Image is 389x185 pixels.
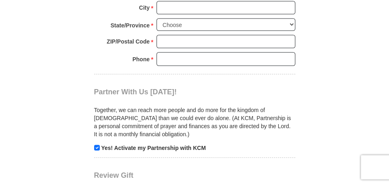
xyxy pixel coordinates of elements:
[94,88,177,96] span: Partner With Us [DATE]!
[94,106,295,138] p: Together, we can reach more people and do more for the kingdom of [DEMOGRAPHIC_DATA] than we coul...
[132,54,150,65] strong: Phone
[101,145,206,151] strong: Yes! Activate my Partnership with KCM
[139,2,149,13] strong: City
[107,36,150,47] strong: ZIP/Postal Code
[111,20,150,31] strong: State/Province
[94,171,134,179] span: Review Gift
